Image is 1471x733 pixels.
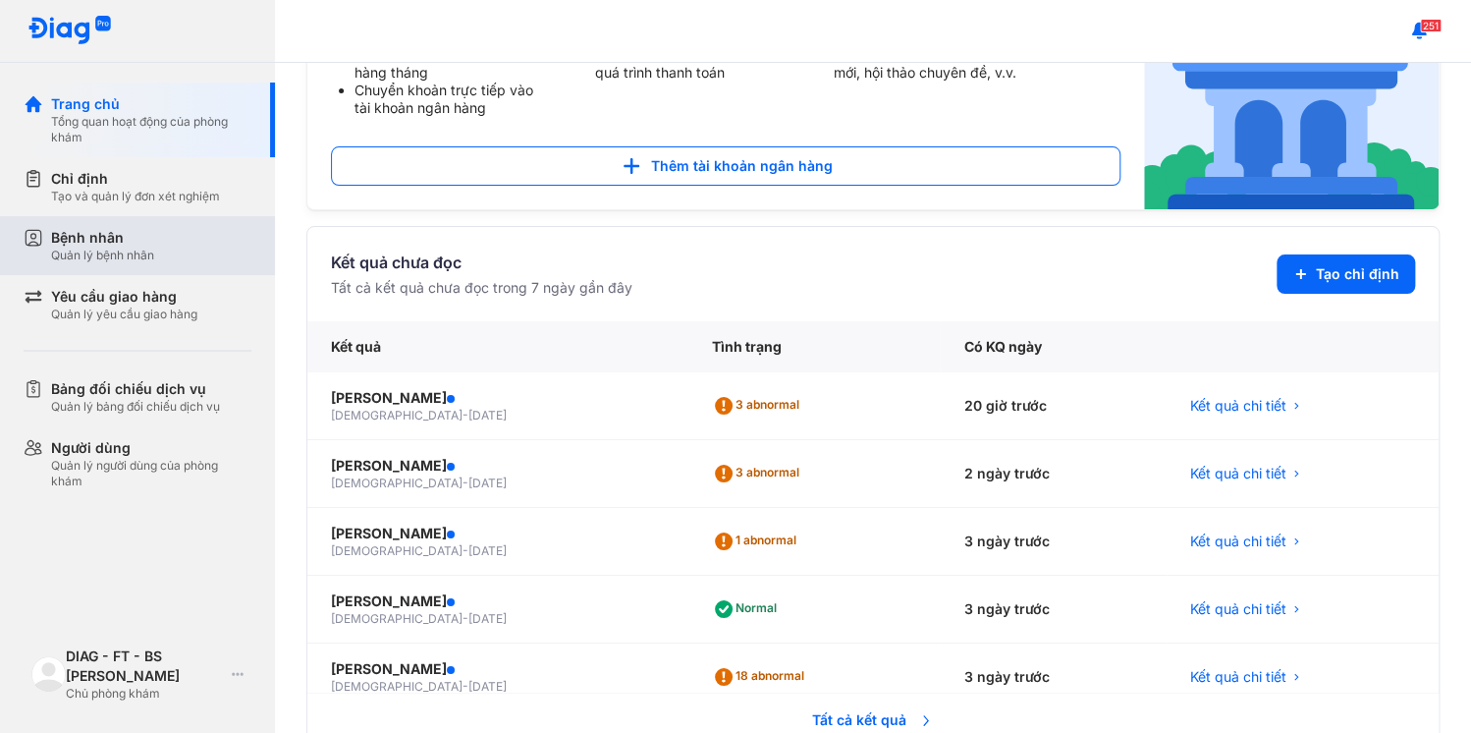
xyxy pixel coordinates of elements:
[463,543,468,558] span: -
[463,679,468,694] span: -
[712,390,807,422] div: 3 abnormal
[688,321,940,372] div: Tình trạng
[1190,667,1286,687] span: Kết quả chi tiết
[331,679,463,694] span: [DEMOGRAPHIC_DATA]
[331,592,665,611] div: [PERSON_NAME]
[712,661,812,693] div: 18 abnormal
[51,114,251,145] div: Tổng quan hoạt động của phòng khám
[940,372,1167,440] div: 20 giờ trước
[463,476,468,490] span: -
[51,228,154,248] div: Bệnh nhân
[940,576,1167,644] div: 3 ngày trước
[354,82,548,117] li: Chuyển khoản trực tiếp vào tài khoản ngân hàng
[940,508,1167,576] div: 3 ngày trước
[66,686,224,702] div: Chủ phòng khám
[1316,264,1399,284] span: Tạo chỉ định
[31,656,66,691] img: logo
[51,379,220,399] div: Bảng đối chiếu dịch vụ
[66,647,224,686] div: DIAG - FT - BS [PERSON_NAME]
[712,458,807,489] div: 3 abnormal
[1190,599,1286,619] span: Kết quả chi tiết
[51,169,220,189] div: Chỉ định
[51,287,197,307] div: Yêu cầu giao hàng
[940,321,1167,372] div: Có KQ ngày
[354,46,548,82] li: Không trễ hơn ngày 10 và 25 hàng tháng
[27,16,112,46] img: logo
[331,543,463,558] span: [DEMOGRAPHIC_DATA]
[51,94,251,114] div: Trang chủ
[331,278,632,298] div: Tất cả kết quả chưa đọc trong 7 ngày gần đây
[468,679,507,694] span: [DATE]
[468,543,507,558] span: [DATE]
[51,189,220,204] div: Tạo và quản lý đơn xét nghiệm
[1277,254,1415,294] button: Tạo chỉ định
[51,248,154,263] div: Quản lý bệnh nhân
[331,659,665,679] div: [PERSON_NAME]
[468,408,507,423] span: [DATE]
[331,408,463,423] span: [DEMOGRAPHIC_DATA]
[595,46,787,82] li: Hạn chế tối đa sai sót trong quá trình thanh toán
[51,399,220,415] div: Quản lý bảng đối chiếu dịch vụ
[463,408,468,423] span: -
[331,388,665,408] div: [PERSON_NAME]
[1420,19,1442,32] span: 251
[51,458,251,489] div: Quản lý người dùng của phòng khám
[51,307,197,322] div: Quản lý yêu cầu giao hàng
[712,593,785,625] div: Normal
[468,611,507,626] span: [DATE]
[1190,532,1286,551] span: Kết quả chi tiết
[940,440,1167,508] div: 2 ngày trước
[307,321,688,372] div: Kết quả
[331,611,463,626] span: [DEMOGRAPHIC_DATA]
[331,146,1120,186] button: Thêm tài khoản ngân hàng
[331,456,665,476] div: [PERSON_NAME]
[940,644,1167,711] div: 3 ngày trước
[1190,396,1286,416] span: Kết quả chi tiết
[468,476,507,490] span: [DATE]
[331,251,632,274] div: Kết quả chưa đọc
[331,524,665,543] div: [PERSON_NAME]
[331,476,463,490] span: [DEMOGRAPHIC_DATA]
[51,438,251,458] div: Người dùng
[712,526,804,557] div: 1 abnormal
[834,46,1120,82] li: Cập nhật thông tin ưu tiên về chương trình mới, hội thảo chuyên đề, v.v.
[463,611,468,626] span: -
[1190,464,1286,483] span: Kết quả chi tiết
